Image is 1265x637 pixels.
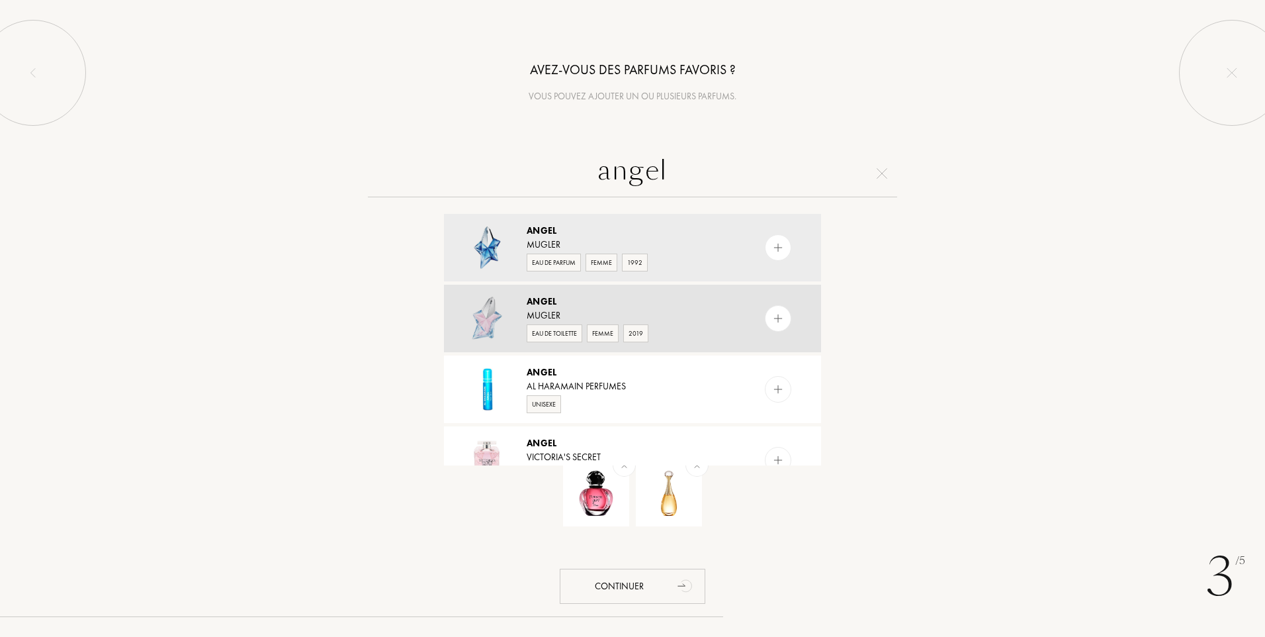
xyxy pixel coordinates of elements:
img: add_pf.svg [772,454,785,467]
span: Angel [527,224,556,236]
img: Angel [464,295,510,342]
img: add_pf.svg [772,383,785,396]
span: /5 [1235,554,1245,569]
span: Angel [527,295,556,307]
div: Continuer [560,569,705,604]
div: Unisexe [527,395,561,413]
input: Rechercher un parfum [368,150,897,197]
img: add_pf.svg [617,458,632,473]
img: cross.svg [877,168,887,179]
div: Mugler [527,238,737,252]
div: Femme [586,254,617,271]
div: 1992 [622,254,648,271]
img: Angel [464,224,510,271]
div: Victoria's Secret [527,450,737,464]
img: left_onboard.svg [28,68,38,78]
span: Angel [527,437,556,449]
img: J'adore [646,470,692,516]
div: Al Haramain Perfumes [527,379,737,393]
img: add_pf.svg [772,313,785,325]
img: quit_onboard.svg [1227,68,1237,78]
img: add_pf.svg [772,242,785,254]
span: Angel [527,366,556,378]
img: add_pf.svg [689,458,705,473]
div: Eau de Parfum [527,254,581,271]
div: 2019 [623,324,648,342]
img: Angel [464,437,510,483]
div: Femme [587,324,619,342]
div: Mugler [527,309,737,322]
div: Eau de Toilette [527,324,582,342]
div: 3 [1206,538,1245,617]
img: Poison Girl [573,470,619,516]
img: Angel [464,366,510,413]
div: animation [673,572,699,599]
